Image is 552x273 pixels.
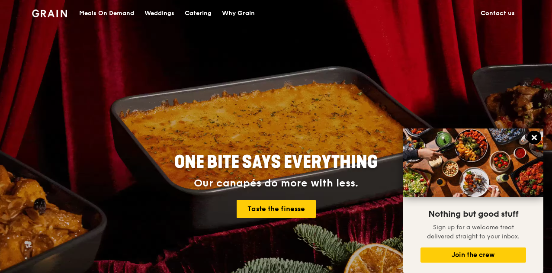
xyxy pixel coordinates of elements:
a: Weddings [139,0,180,26]
div: Catering [185,0,212,26]
div: Meals On Demand [79,0,134,26]
span: Sign up for a welcome treat delivered straight to your inbox. [427,224,520,240]
img: Grain [32,10,67,17]
a: Contact us [475,0,520,26]
a: Taste the finesse [237,200,316,218]
button: Close [527,131,541,145]
div: Weddings [144,0,174,26]
div: Our canapés do more with less. [120,177,432,189]
button: Join the crew [420,247,526,263]
span: Nothing but good stuff [428,209,518,219]
a: Why Grain [217,0,260,26]
span: ONE BITE SAYS EVERYTHING [174,152,378,173]
img: DSC07876-Edit02-Large.jpeg [403,128,543,197]
a: Catering [180,0,217,26]
div: Why Grain [222,0,255,26]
